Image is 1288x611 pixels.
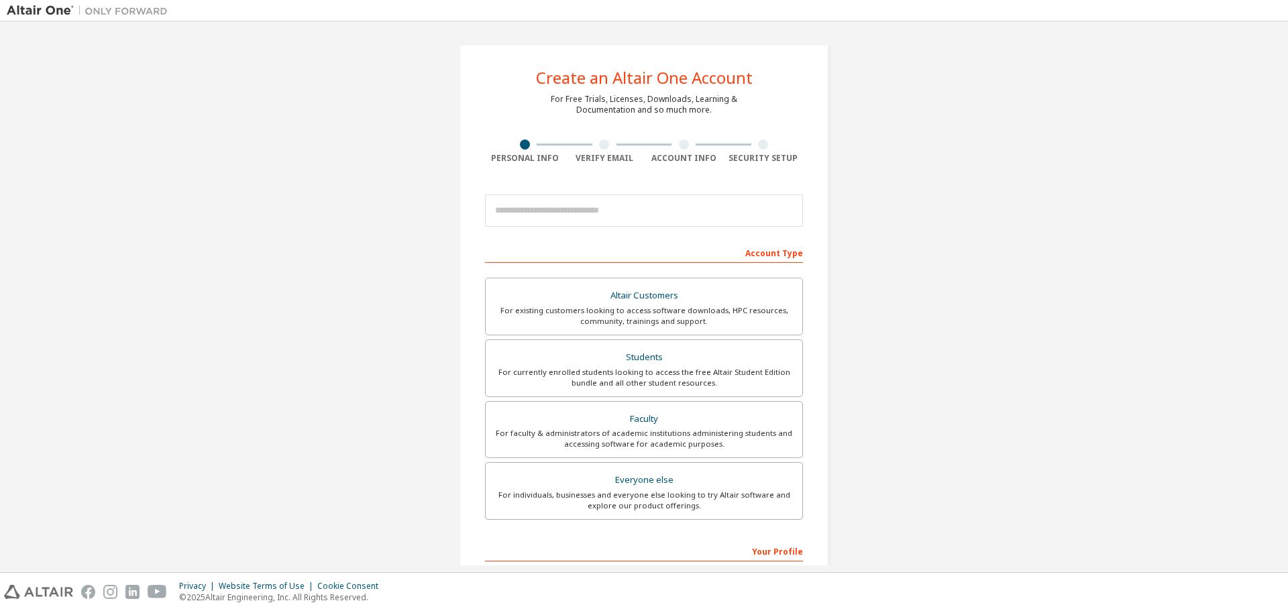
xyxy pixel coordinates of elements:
div: Everyone else [494,471,794,490]
img: youtube.svg [148,585,167,599]
div: For currently enrolled students looking to access the free Altair Student Edition bundle and all ... [494,367,794,388]
img: altair_logo.svg [4,585,73,599]
div: For individuals, businesses and everyone else looking to try Altair software and explore our prod... [494,490,794,511]
div: Account Info [644,153,724,164]
div: Altair Customers [494,286,794,305]
div: Privacy [179,581,219,592]
img: facebook.svg [81,585,95,599]
div: Personal Info [485,153,565,164]
div: Students [494,348,794,367]
div: Security Setup [724,153,804,164]
img: Altair One [7,4,174,17]
div: Cookie Consent [317,581,386,592]
div: Create an Altair One Account [536,70,753,86]
div: For existing customers looking to access software downloads, HPC resources, community, trainings ... [494,305,794,327]
p: © 2025 Altair Engineering, Inc. All Rights Reserved. [179,592,386,603]
div: Faculty [494,410,794,429]
div: Your Profile [485,540,803,561]
div: Website Terms of Use [219,581,317,592]
div: For faculty & administrators of academic institutions administering students and accessing softwa... [494,428,794,449]
img: instagram.svg [103,585,117,599]
div: Verify Email [565,153,645,164]
div: Account Type [485,241,803,263]
img: linkedin.svg [125,585,140,599]
div: For Free Trials, Licenses, Downloads, Learning & Documentation and so much more. [551,94,737,115]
